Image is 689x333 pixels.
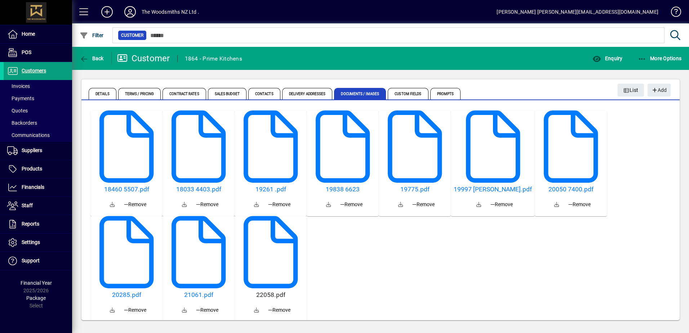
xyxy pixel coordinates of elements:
[237,186,304,193] a: 19261 .pdf
[592,55,622,61] span: Enquiry
[165,186,232,193] a: 18033 4403.pdf
[638,55,682,61] span: More Options
[118,88,161,99] span: Terms / Pricing
[193,303,221,316] button: Remove
[26,295,46,301] span: Package
[4,92,72,105] a: Payments
[248,302,265,319] a: Download
[651,84,667,96] span: Add
[320,196,337,213] a: Download
[248,196,265,213] a: Download
[340,201,363,208] span: Remove
[4,25,72,43] a: Home
[22,184,44,190] span: Financials
[196,306,218,314] span: Remove
[4,160,72,178] a: Products
[22,31,35,37] span: Home
[7,96,34,101] span: Payments
[22,49,31,55] span: POS
[268,201,290,208] span: Remove
[72,52,112,65] app-page-header-button: Back
[412,201,435,208] span: Remove
[618,84,644,97] button: List
[22,166,42,172] span: Products
[4,197,72,215] a: Staff
[7,132,50,138] span: Communications
[78,52,106,65] button: Back
[636,52,684,65] button: More Options
[121,303,149,316] button: Remove
[93,186,160,193] a: 18460 5507.pdf
[80,55,104,61] span: Back
[165,291,232,299] a: 21061.pdf
[7,108,28,114] span: Quotes
[470,196,488,213] a: Download
[176,302,193,319] a: Download
[7,83,30,89] span: Invoices
[104,196,121,213] a: Download
[265,198,293,211] button: Remove
[237,291,304,299] a: 22058.pdf
[80,32,104,38] span: Filter
[282,88,333,99] span: Delivery Addresses
[185,53,242,65] div: 1864 - Prime Kitchens
[409,198,437,211] button: Remove
[163,88,206,99] span: Contract Rates
[4,44,72,62] a: POS
[22,239,40,245] span: Settings
[538,186,604,193] a: 20050 7400.pdf
[124,201,146,208] span: Remove
[104,302,121,319] a: Download
[4,178,72,196] a: Financials
[248,88,280,99] span: Contacts
[666,1,680,25] a: Knowledge Base
[648,84,671,97] button: Add
[488,198,516,211] button: Remove
[591,52,624,65] button: Enquiry
[22,258,40,263] span: Support
[193,198,221,211] button: Remove
[124,306,146,314] span: Remove
[78,29,106,42] button: Filter
[196,201,218,208] span: Remove
[565,198,594,211] button: Remove
[4,215,72,233] a: Reports
[623,84,639,96] span: List
[7,120,37,126] span: Backorders
[22,203,33,208] span: Staff
[497,6,658,18] div: [PERSON_NAME] [PERSON_NAME][EMAIL_ADDRESS][DOMAIN_NAME]
[4,117,72,129] a: Backorders
[93,291,160,299] a: 20285.pdf
[548,196,565,213] a: Download
[4,234,72,252] a: Settings
[430,88,461,99] span: Prompts
[4,129,72,141] a: Communications
[454,186,532,193] a: 19997 [PERSON_NAME].pdf
[392,196,409,213] a: Download
[22,68,46,74] span: Customers
[568,201,591,208] span: Remove
[490,201,513,208] span: Remove
[142,6,199,18] div: The Woodsmiths NZ Ltd .
[4,105,72,117] a: Quotes
[388,88,428,99] span: Custom Fields
[334,88,386,99] span: Documents / Images
[176,196,193,213] a: Download
[310,186,376,193] a: 19838 6623
[4,142,72,160] a: Suppliers
[4,252,72,270] a: Support
[121,198,149,211] button: Remove
[382,186,448,193] a: 19775.pdf
[337,198,365,211] button: Remove
[208,88,246,99] span: Sales Budget
[119,5,142,18] button: Profile
[89,88,116,99] span: Details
